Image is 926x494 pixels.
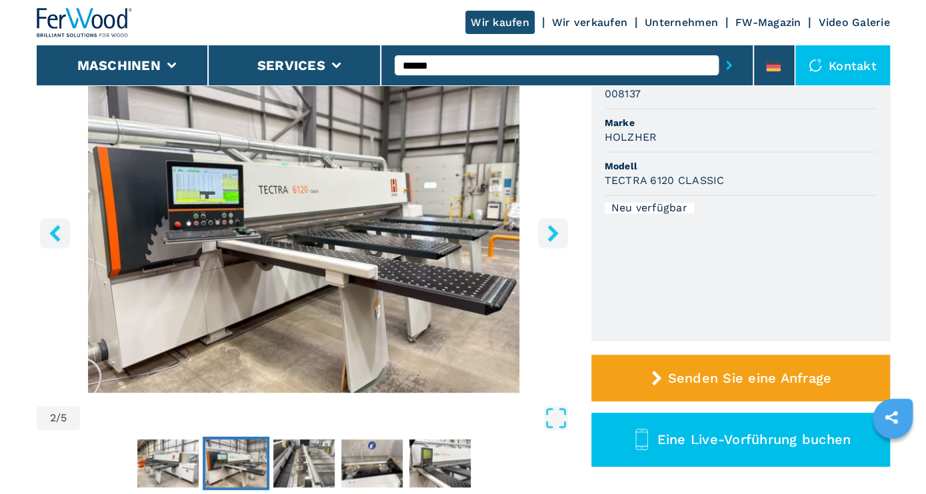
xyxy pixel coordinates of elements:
span: / [56,413,61,423]
button: Go to Slide 3 [271,437,337,490]
a: sharethis [875,401,908,434]
span: 2 [50,413,56,423]
img: 062df531ba73ffa164915849a25f8d6b [205,439,267,487]
div: Neu verfügbar [605,203,694,213]
button: right-button [538,218,568,248]
h3: TECTRA 6120 CLASSIC [605,173,725,188]
a: FW-Magazin [735,16,801,29]
span: Senden Sie eine Anfrage [667,370,831,386]
a: Video Galerie [818,16,889,29]
button: Go to Slide 1 [135,437,201,490]
div: Kontakt [795,45,890,85]
button: Go to Slide 4 [339,437,405,490]
a: Unternehmen [645,16,718,29]
a: Wir verkaufen [552,16,627,29]
img: Ferwood [37,8,133,37]
img: Kontakt [809,59,822,72]
button: submit-button [719,50,739,81]
img: 72e951302d28129e9fd17b2dcee77018 [341,439,403,487]
span: Eine Live-Vorführung buchen [657,431,851,447]
button: Eine Live-Vorführung buchen [591,413,890,467]
nav: Thumbnail Navigation [37,437,571,490]
span: Modell [605,159,877,173]
button: Services [257,57,325,73]
h3: 008137 [605,86,641,101]
button: left-button [40,218,70,248]
iframe: Chat [869,434,916,484]
span: Marke [605,116,877,129]
button: Go to Slide 2 [203,437,269,490]
img: 9fc77af9bd00b26fee91aaa9964d13c4 [409,439,471,487]
button: Open Fullscreen [83,406,567,430]
span: 5 [61,413,67,423]
h3: HOLZHER [605,129,657,145]
img: Plattensäge – Beschickung von vorne HOLZHER TECTRA 6120 CLASSIC [37,69,571,393]
div: Go to Slide 2 [37,69,571,393]
img: a98a10c7d994b304032e06d97ccea5ec [137,439,199,487]
button: Maschinen [77,57,161,73]
button: Go to Slide 5 [407,437,473,490]
button: Senden Sie eine Anfrage [591,355,890,401]
a: Wir kaufen [465,11,535,34]
img: bc30d806a6b8a9f0f74fcc1d13eaa4c4 [273,439,335,487]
